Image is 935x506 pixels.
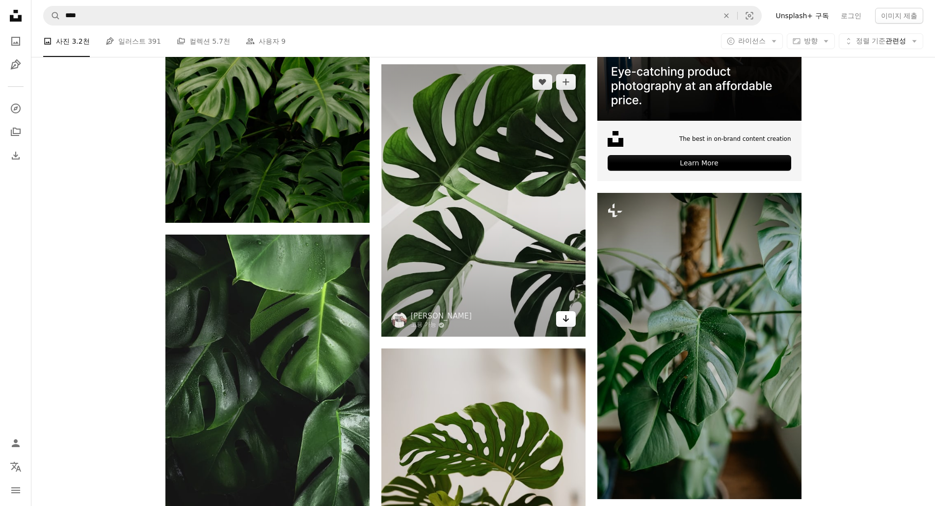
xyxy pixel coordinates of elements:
[679,135,791,143] span: The best in on-brand content creation
[6,480,26,500] button: 메뉴
[533,74,552,90] button: 좋아요
[608,155,791,171] div: Learn More
[381,497,586,506] a: 틸트 시프트 렌즈의 녹색 잎
[148,36,161,47] span: 391
[738,6,761,25] button: 시각적 검색
[597,193,801,499] img: 녹색 잎이있는 식물의 클로즈업
[856,36,906,46] span: 관련성
[6,433,26,453] a: 로그인 / 가입
[411,311,472,321] a: [PERSON_NAME]
[738,37,766,45] span: 라이선스
[391,312,407,328] img: Chris Lee의 프로필로 이동
[165,366,370,375] a: 나뭇잎의 얕은 사진
[835,8,867,24] a: 로그인
[770,8,834,24] a: Unsplash+ 구독
[44,6,60,25] button: Unsplash 검색
[6,31,26,51] a: 사진
[556,311,576,327] a: 다운로드
[281,36,286,47] span: 9
[856,37,885,45] span: 정렬 기준
[716,6,737,25] button: 삭제
[165,65,370,74] a: 큰 녹색 잎이 많은 식물의 클로즈업
[6,55,26,75] a: 일러스트
[411,321,472,329] a: 고용 가능
[875,8,923,24] button: 이미지 제출
[177,26,230,57] a: 컬렉션 5.7천
[6,6,26,27] a: 홈 — Unsplash
[721,33,783,49] button: 라이선스
[381,64,586,337] img: green leaves
[212,36,230,47] span: 5.7천
[246,26,286,57] a: 사용자 9
[6,122,26,142] a: 컬렉션
[597,341,801,350] a: 녹색 잎이있는 식물의 클로즈업
[43,6,762,26] form: 사이트 전체에서 이미지 찾기
[106,26,161,57] a: 일러스트 391
[787,33,835,49] button: 방향
[6,146,26,165] a: 다운로드 내역
[839,33,923,49] button: 정렬 기준관련성
[556,74,576,90] button: 컬렉션에 추가
[6,99,26,118] a: 탐색
[381,196,586,205] a: green leaves
[804,37,818,45] span: 방향
[608,131,623,147] img: file-1631678316303-ed18b8b5cb9cimage
[6,457,26,477] button: 언어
